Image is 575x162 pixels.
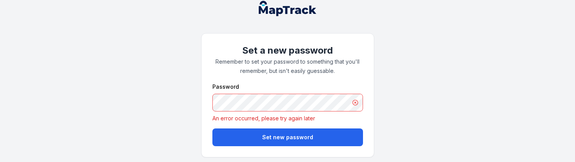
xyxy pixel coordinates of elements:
nav: Global [246,1,329,16]
p: An error occurred, please try again later [212,115,363,122]
span: Remember to set your password to something that you'll remember, but isn't easily guessable. [215,58,360,74]
label: Password [212,83,239,91]
h1: Set a new password [212,44,363,57]
button: Set new password [212,128,363,146]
